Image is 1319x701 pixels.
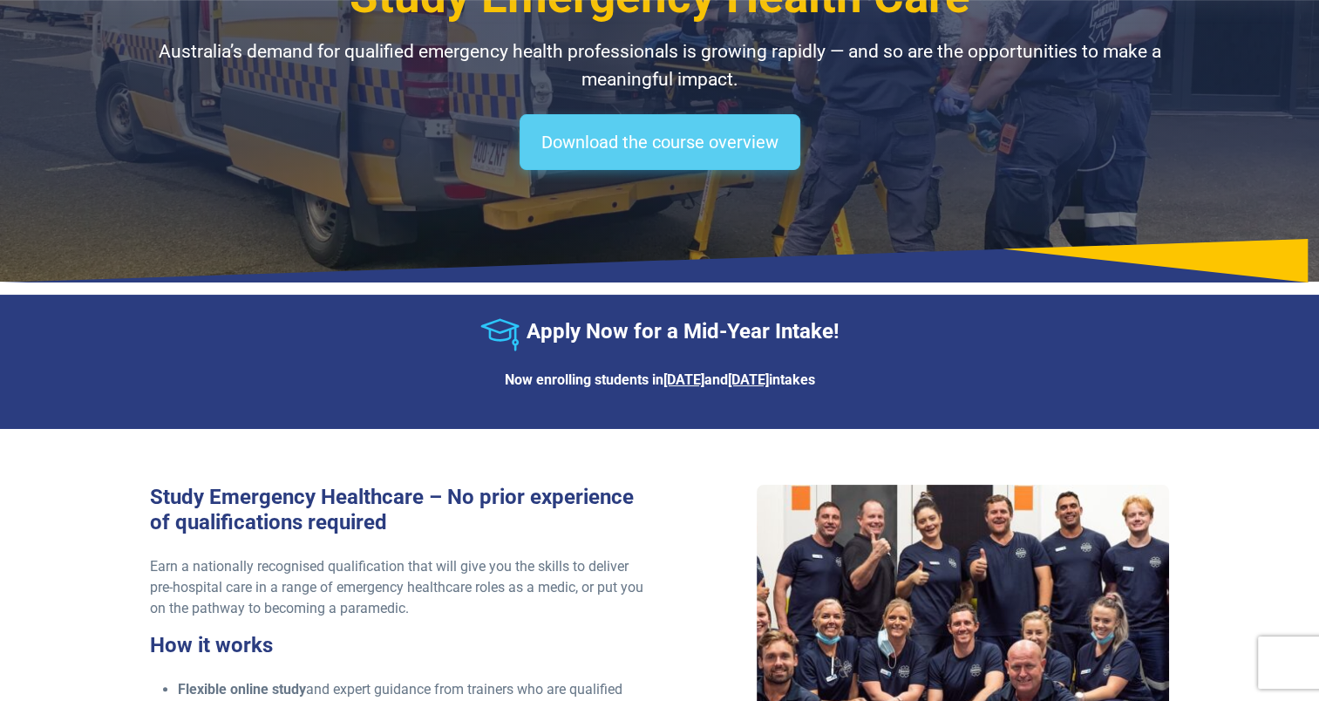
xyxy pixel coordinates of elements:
[150,556,649,619] p: Earn a nationally recognised qualification that will give you the skills to deliver pre-hospital ...
[150,38,1170,93] p: Australia’s demand for qualified emergency health professionals is growing rapidly — and so are t...
[150,485,649,535] h3: Study Emergency Healthcare – No prior experience of qualifications required
[505,371,815,388] strong: Now enrolling students in and intakes
[527,319,840,344] strong: Apply Now for a Mid-Year Intake!
[150,633,649,658] h3: How it works
[663,371,704,388] u: [DATE]
[520,114,800,170] a: Download the course overview
[178,681,306,698] strong: Flexible online study
[728,371,769,388] u: [DATE]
